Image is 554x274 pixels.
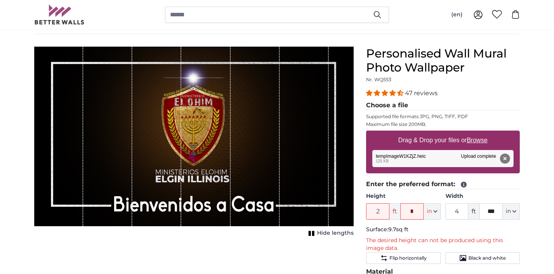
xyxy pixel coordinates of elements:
[366,101,520,110] legend: Choose a file
[34,5,85,24] img: Betterwalls
[366,237,520,252] p: The desired height can not be produced using this image data.
[317,229,354,237] span: Hide lengths
[506,208,511,215] span: in
[468,203,479,220] span: ft
[34,47,354,239] div: 1 of 1
[366,252,440,264] button: Flip horizontally
[405,89,438,97] span: 47 reviews
[366,113,520,120] p: Supported file formats JPG, PNG, TIFF, PDF
[366,77,391,82] span: Nr. WQ553
[366,192,440,200] label: Height
[366,226,520,234] p: Surface:
[366,180,520,189] legend: Enter the preferred format:
[366,89,405,97] span: 4.38 stars
[388,226,408,233] span: 9.7sq ft
[427,208,432,215] span: in
[468,255,506,261] span: Black and white
[424,203,441,220] button: in
[366,47,520,75] h1: Personalised Wall Mural Photo Wallpaper
[503,203,520,220] button: in
[467,137,487,143] u: Browse
[445,252,520,264] button: Black and white
[445,192,520,200] label: Width
[389,255,427,261] span: Flip horizontally
[306,228,354,239] button: Hide lengths
[445,8,469,22] button: (en)
[389,203,400,220] span: ft
[395,133,491,148] label: Drag & Drop your files or
[366,121,520,127] p: Maximum file size 200MB.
